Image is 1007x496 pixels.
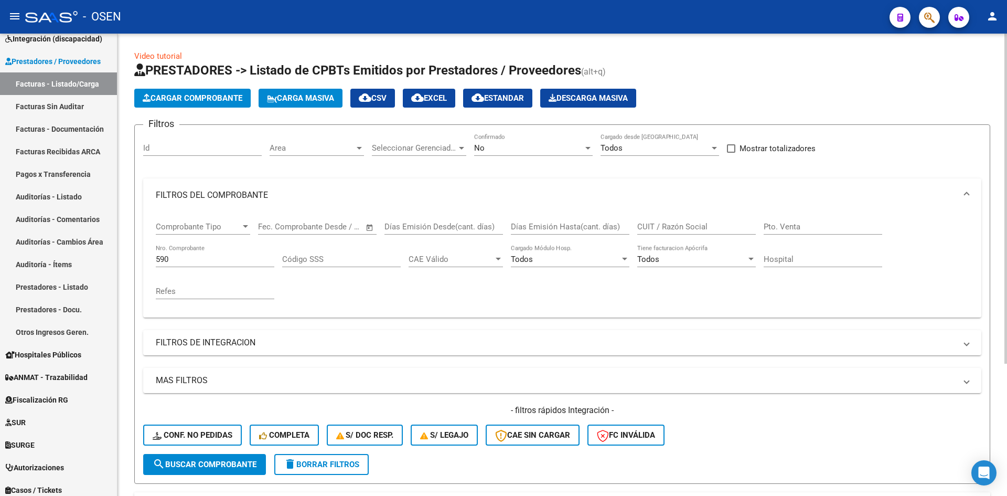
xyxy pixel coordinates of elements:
span: Prestadores / Proveedores [5,56,101,67]
span: Completa [259,430,309,440]
button: Completa [250,425,319,446]
mat-icon: cloud_download [359,91,371,104]
button: Descarga Masiva [540,89,636,108]
span: CSV [359,93,387,103]
a: Video tutorial [134,51,182,61]
span: Area [270,143,355,153]
button: EXCEL [403,89,455,108]
span: Todos [637,255,659,264]
button: S/ legajo [411,425,478,446]
mat-panel-title: MAS FILTROS [156,375,956,386]
button: FC Inválida [587,425,665,446]
h4: - filtros rápidos Integración - [143,405,981,416]
button: S/ Doc Resp. [327,425,403,446]
span: Estandar [472,93,524,103]
span: Comprobante Tipo [156,222,241,231]
span: Carga Masiva [267,93,334,103]
mat-icon: delete [284,458,296,470]
mat-expansion-panel-header: MAS FILTROS [143,368,981,393]
span: Buscar Comprobante [153,460,256,469]
h3: Filtros [143,117,179,131]
div: FILTROS DEL COMPROBANTE [143,212,981,318]
input: Start date [258,222,292,231]
span: ANMAT - Trazabilidad [5,372,88,383]
button: Buscar Comprobante [143,454,266,475]
mat-expansion-panel-header: FILTROS DEL COMPROBANTE [143,178,981,212]
mat-icon: person [986,10,999,23]
mat-expansion-panel-header: FILTROS DE INTEGRACION [143,330,981,355]
button: Carga Masiva [259,89,342,108]
button: Conf. no pedidas [143,425,242,446]
button: CAE SIN CARGAR [486,425,580,446]
span: Cargar Comprobante [143,93,242,103]
span: SUR [5,417,26,428]
button: CSV [350,89,395,108]
button: Open calendar [364,221,376,234]
span: S/ Doc Resp. [336,430,394,440]
mat-icon: cloud_download [472,91,484,104]
mat-panel-title: FILTROS DE INTEGRACION [156,337,956,349]
span: CAE SIN CARGAR [495,430,570,440]
mat-icon: search [153,458,165,470]
span: Seleccionar Gerenciador [372,143,457,153]
mat-icon: cloud_download [411,91,424,104]
span: Todos [511,255,533,264]
button: Cargar Comprobante [134,89,251,108]
span: Descarga Masiva [549,93,628,103]
span: Casos / Tickets [5,484,62,496]
span: Todos [601,143,623,153]
div: Open Intercom Messenger [971,460,997,486]
span: No [474,143,485,153]
span: S/ legajo [420,430,468,440]
mat-panel-title: FILTROS DEL COMPROBANTE [156,189,956,201]
span: Conf. no pedidas [153,430,232,440]
mat-icon: menu [8,10,21,23]
span: (alt+q) [581,67,606,77]
button: Estandar [463,89,532,108]
span: Borrar Filtros [284,460,359,469]
span: PRESTADORES -> Listado de CPBTs Emitidos por Prestadores / Proveedores [134,63,581,78]
input: End date [302,222,352,231]
span: Integración (discapacidad) [5,33,102,45]
span: Hospitales Públicos [5,349,81,361]
span: Autorizaciones [5,462,64,473]
span: FC Inválida [597,430,655,440]
button: Borrar Filtros [274,454,369,475]
span: Fiscalización RG [5,394,68,406]
span: SURGE [5,439,35,451]
span: - OSEN [83,5,121,28]
app-download-masive: Descarga masiva de comprobantes (adjuntos) [540,89,636,108]
span: CAE Válido [409,255,494,264]
span: Mostrar totalizadores [740,142,816,155]
span: EXCEL [411,93,447,103]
